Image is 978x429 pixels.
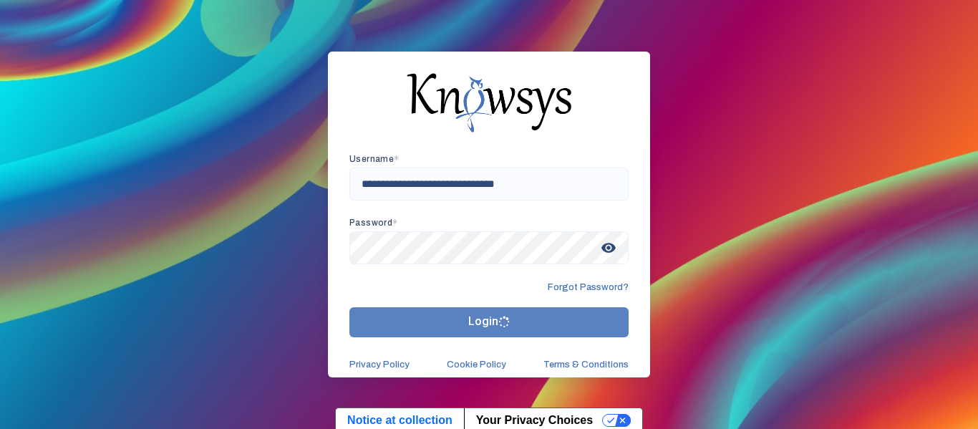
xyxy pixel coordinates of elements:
img: knowsys-logo.png [407,73,571,132]
span: visibility [596,235,621,261]
a: Privacy Policy [349,359,410,370]
a: Terms & Conditions [543,359,629,370]
span: Login [468,314,510,328]
app-required-indication: Password [349,218,398,228]
a: Cookie Policy [447,359,506,370]
button: Login [349,307,629,337]
span: Forgot Password? [548,281,629,293]
app-required-indication: Username [349,154,400,164]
